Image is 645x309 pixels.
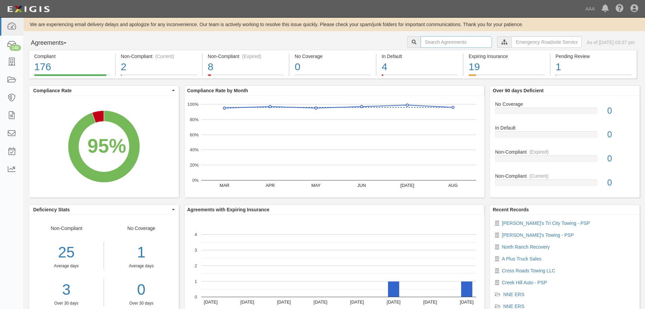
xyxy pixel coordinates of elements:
[493,88,543,93] b: Over 90 days Deficient
[190,147,198,152] text: 40%
[121,53,197,60] div: Non-Compliant (Current)
[602,129,640,141] div: 0
[530,173,549,179] div: (Current)
[311,183,321,188] text: MAY
[582,2,598,16] a: AAA
[29,205,179,214] button: Deficiency Stats
[460,300,474,305] text: [DATE]
[469,53,545,60] div: Expiring Insurance
[121,60,197,74] div: 2
[34,60,110,74] div: 176
[204,300,218,305] text: [DATE]
[24,21,645,28] div: We are experiencing email delivery delays and apologize for any inconvenience. Our team is active...
[602,105,640,117] div: 0
[109,242,174,263] div: 1
[240,300,254,305] text: [DATE]
[314,300,327,305] text: [DATE]
[295,53,371,60] div: No Coverage
[87,132,126,160] div: 95%
[195,248,197,253] text: 3
[195,294,197,300] text: 0
[503,304,524,309] a: NNE ERS
[265,183,275,188] text: APR
[490,124,640,131] div: In Default
[512,36,582,48] input: Emergency Roadside Service (ERS)
[490,101,640,108] div: No Coverage
[29,225,104,306] div: Non-Compliant
[242,53,261,60] div: (Expired)
[29,86,179,95] button: Compliance Rate
[464,74,550,80] a: Expiring Insurance19
[616,5,624,13] i: Help Center - Complianz
[29,301,104,306] div: Over 30 days
[421,36,492,48] input: Search Agreements
[29,36,80,50] button: Agreements
[34,53,110,60] div: Compliant
[502,256,541,262] a: A Plus Truck Sales
[33,87,170,94] span: Compliance Rate
[448,183,458,188] text: AUG
[190,132,198,137] text: 60%
[423,300,437,305] text: [DATE]
[495,124,635,149] a: In Default0
[187,88,248,93] b: Compliance Rate by Month
[289,74,376,80] a: No Coverage0
[190,162,198,168] text: 20%
[350,300,364,305] text: [DATE]
[109,279,174,301] a: 0
[530,149,549,155] div: (Expired)
[502,220,590,226] a: [PERSON_NAME]'s Tri City Towing - PSP
[29,263,104,269] div: Average days
[29,242,104,263] div: 25
[490,149,640,155] div: Non-Compliant
[187,102,199,107] text: 100%
[185,96,485,197] svg: A chart.
[587,39,635,46] div: As of [DATE] 03:37 pm
[357,183,366,188] text: JUN
[382,53,458,60] div: In Default
[29,279,104,301] a: 3
[602,177,640,189] div: 0
[551,74,637,80] a: Pending Review1
[382,60,458,74] div: 4
[116,74,202,80] a: Non-Compliant(Current)2
[493,207,529,212] b: Recent Records
[109,263,174,269] div: Average days
[9,45,21,51] div: 140
[502,268,555,273] a: Cross Roads Towing LLC
[495,173,635,192] a: Non-Compliant(Current)0
[33,206,170,213] span: Deficiency Stats
[192,178,198,183] text: 0%
[295,60,371,74] div: 0
[502,244,550,250] a: North Ranch Recovery
[495,101,635,125] a: No Coverage0
[277,300,291,305] text: [DATE]
[502,232,574,238] a: [PERSON_NAME]'s Towing - PSP
[190,117,198,122] text: 80%
[495,149,635,173] a: Non-Compliant(Expired)0
[29,74,115,80] a: Compliant176
[203,74,289,80] a: Non-Compliant(Expired)8
[5,3,52,15] img: logo-5460c22ac91f19d4615b14bd174203de0afe785f0fc80cf4dbbc73dc1793850b.png
[195,232,197,237] text: 4
[556,60,631,74] div: 1
[195,263,197,268] text: 2
[29,96,179,197] svg: A chart.
[602,153,640,165] div: 0
[219,183,229,188] text: MAR
[387,300,401,305] text: [DATE]
[400,183,414,188] text: [DATE]
[469,60,545,74] div: 19
[208,60,284,74] div: 8
[556,53,631,60] div: Pending Review
[109,301,174,306] div: Over 30 days
[503,292,524,297] a: NNE ERS
[208,53,284,60] div: Non-Compliant (Expired)
[195,279,197,284] text: 1
[104,225,179,306] div: No Coverage
[490,173,640,179] div: Non-Compliant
